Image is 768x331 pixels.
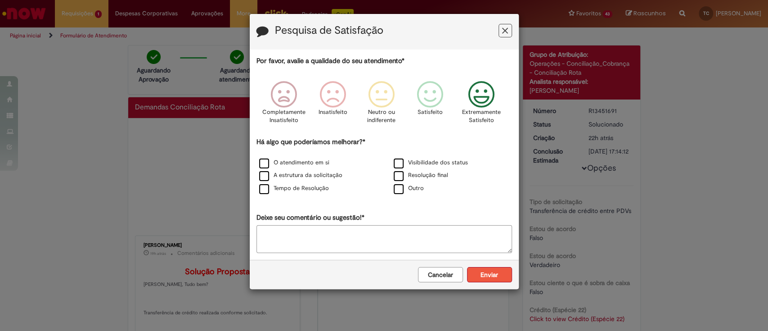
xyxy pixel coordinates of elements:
label: O atendimento em si [259,159,329,167]
div: Satisfeito [407,74,453,136]
label: Pesquisa de Satisfação [275,25,383,36]
div: Completamente Insatisfeito [261,74,307,136]
label: Resolução final [394,171,448,180]
div: Há algo que poderíamos melhorar?* [256,137,512,195]
div: Neutro ou indiferente [359,74,404,136]
label: Deixe seu comentário ou sugestão!* [256,213,364,222]
p: Satisfeito [418,108,443,117]
p: Insatisfeito [319,108,347,117]
label: Outro [394,184,424,193]
p: Extremamente Satisfeito [462,108,501,125]
p: Neutro ou indiferente [365,108,398,125]
button: Cancelar [418,267,463,282]
button: Enviar [467,267,512,282]
label: Visibilidade dos status [394,159,468,167]
label: Tempo de Resolução [259,184,329,193]
label: Por favor, avalie a qualidade do seu atendimento* [256,56,404,66]
div: Extremamente Satisfeito [456,74,507,136]
label: A estrutura da solicitação [259,171,342,180]
div: Insatisfeito [310,74,355,136]
p: Completamente Insatisfeito [262,108,305,125]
